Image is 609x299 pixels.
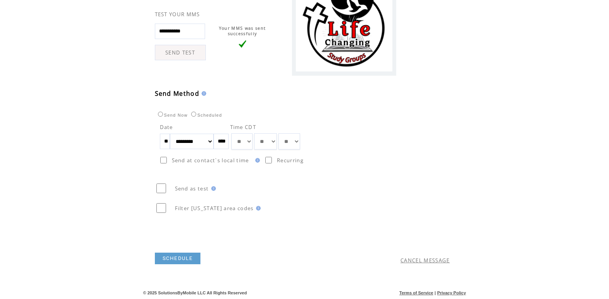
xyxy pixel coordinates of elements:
[160,124,173,131] span: Date
[434,291,436,295] span: |
[219,25,266,36] span: Your MMS was sent successfully
[277,157,304,164] span: Recurring
[191,112,196,117] input: Scheduled
[158,112,163,117] input: Send Now
[437,291,466,295] a: Privacy Policy
[143,291,247,295] span: © 2025 SolutionsByMobile LLC All Rights Reserved
[156,113,188,117] label: Send Now
[155,89,200,98] span: Send Method
[400,257,450,264] a: CANCEL MESSAGE
[189,113,222,117] label: Scheduled
[239,40,246,48] img: vLarge.png
[155,45,206,60] a: SEND TEST
[230,124,256,131] span: Time CDT
[399,291,433,295] a: Terms of Service
[175,205,254,212] span: Filter [US_STATE] area codes
[199,91,206,96] img: help.gif
[155,253,201,264] a: SCHEDULE
[175,185,209,192] span: Send as test
[209,186,216,191] img: help.gif
[253,158,260,163] img: help.gif
[155,11,200,18] span: TEST YOUR MMS
[172,157,249,164] span: Send at contact`s local time
[254,206,261,211] img: help.gif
